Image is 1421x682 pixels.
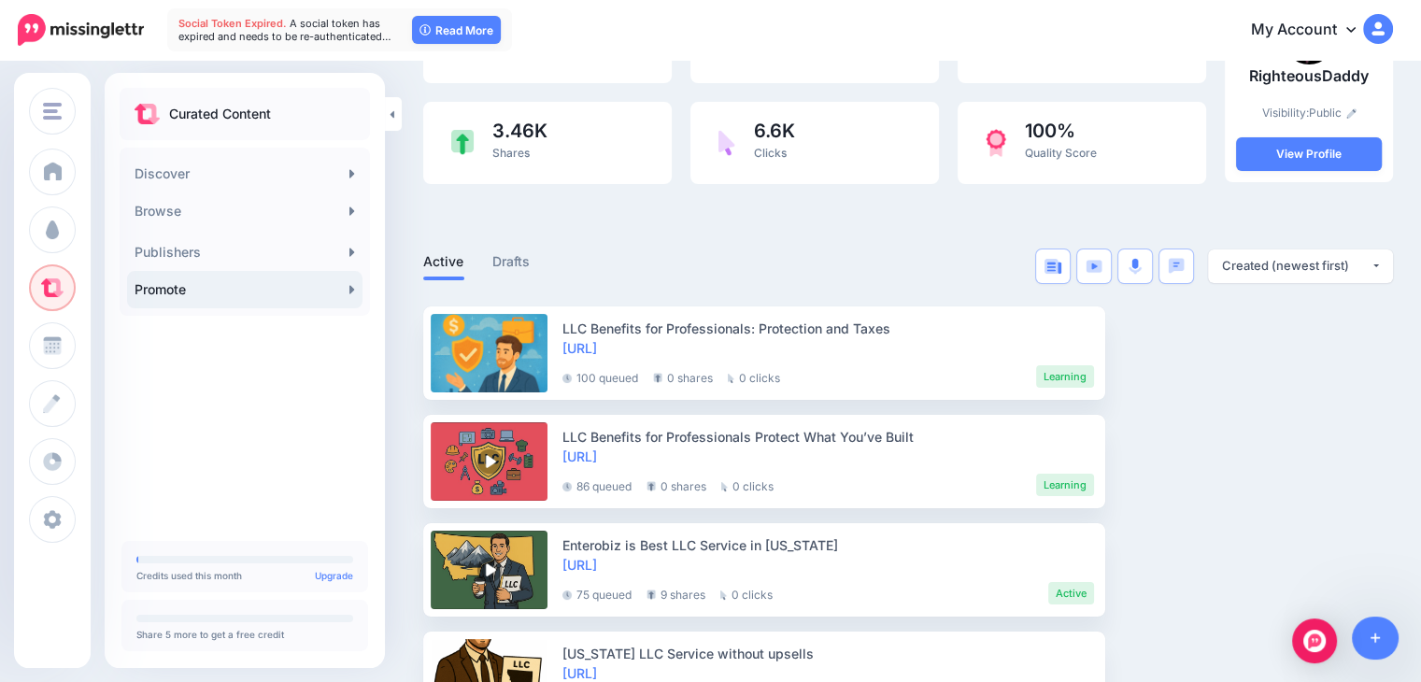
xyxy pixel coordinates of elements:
div: Open Intercom Messenger [1292,618,1337,663]
div: Created (newest first) [1222,257,1371,275]
div: Enterobiz is Best LLC Service in [US_STATE] [562,535,1094,555]
img: clock-grey-darker.png [562,482,572,491]
img: share-green.png [451,130,474,155]
img: video-blue.png [1086,260,1102,273]
a: Public [1309,106,1357,120]
li: 0 clicks [721,474,774,496]
a: [URL] [562,448,597,464]
a: Promote [127,271,362,308]
span: Shares [492,146,530,160]
li: 100 queued [562,365,638,388]
li: 86 queued [562,474,632,496]
img: pointer-grey.png [720,590,727,600]
span: 6.6K [754,121,795,140]
a: [URL] [562,557,597,573]
a: [URL] [562,665,597,681]
p: Curated Content [169,103,271,125]
img: menu.png [43,103,62,120]
li: 0 shares [647,474,706,496]
a: Browse [127,192,362,230]
img: pencil.png [1346,108,1357,119]
img: share-grey.png [647,590,656,600]
li: 75 queued [562,582,632,604]
span: A social token has expired and needs to be re-authenticated… [178,17,391,43]
img: pointer-purple.png [718,130,735,156]
li: Learning [1036,365,1094,388]
p: Visibility: [1236,104,1382,122]
img: play-circle-overlay.png [476,557,503,583]
img: pointer-grey.png [728,374,734,383]
img: clock-grey-darker.png [562,374,572,383]
a: View Profile [1236,137,1382,171]
img: share-grey.png [653,373,662,383]
img: microphone.png [1129,258,1142,275]
img: article-blue.png [1044,259,1061,274]
span: Quality Score [1025,146,1097,160]
a: [URL] [562,340,597,356]
a: Drafts [492,250,531,273]
li: 0 clicks [720,582,773,604]
img: curate.png [135,104,160,124]
span: Social Token Expired. [178,17,287,30]
div: LLC Benefits for Professionals Protect What You’ve Built [562,427,1094,447]
span: 100% [1025,121,1097,140]
li: Learning [1036,474,1094,496]
a: Publishers [127,234,362,271]
img: share-grey.png [647,481,656,491]
a: My Account [1232,7,1393,53]
p: RighteousDaddy [1236,64,1382,89]
li: 0 clicks [728,365,780,388]
div: [US_STATE] LLC Service without upsells [562,644,1094,663]
span: Clicks [754,146,787,160]
button: Created (newest first) [1208,249,1393,283]
img: clock-grey-darker.png [562,590,572,600]
li: 0 shares [653,365,713,388]
a: Read More [412,16,501,44]
img: play-circle-overlay.png [476,448,503,475]
li: Active [1048,582,1094,604]
li: 9 shares [647,582,705,604]
div: LLC Benefits for Professionals: Protection and Taxes [562,319,1094,338]
img: pointer-grey.png [721,482,728,491]
a: Active [423,250,464,273]
a: Discover [127,155,362,192]
img: prize-red.png [986,129,1006,157]
span: 3.46K [492,121,547,140]
img: chat-square-blue.png [1168,258,1185,274]
img: Missinglettr [18,14,144,46]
